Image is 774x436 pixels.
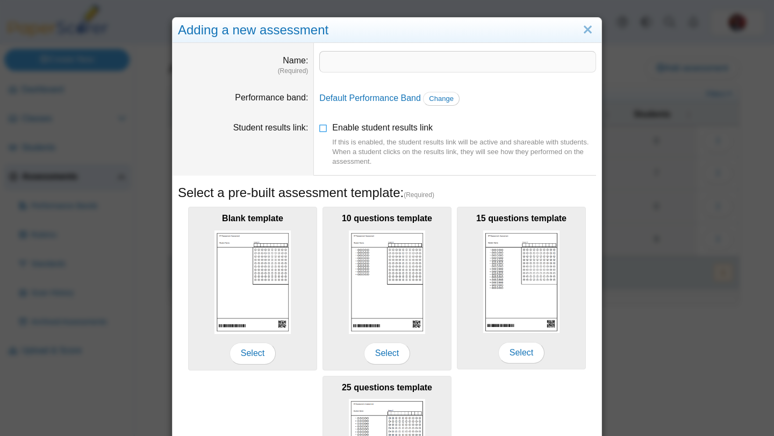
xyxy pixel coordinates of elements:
b: Blank template [222,214,283,223]
h5: Select a pre-built assessment template: [178,184,596,202]
img: scan_sheet_15_questions.png [483,230,560,333]
dfn: (Required) [178,67,308,76]
label: Name [283,56,308,65]
span: Select [364,343,410,364]
img: scan_sheet_10_questions.png [349,230,425,334]
b: 15 questions template [476,214,567,223]
b: 25 questions template [342,383,432,392]
div: Adding a new assessment [173,18,601,43]
label: Performance band [235,93,308,102]
a: Change [423,92,460,106]
span: Select [230,343,276,364]
b: 10 questions template [342,214,432,223]
a: Close [579,21,596,39]
label: Student results link [233,123,309,132]
a: Default Performance Band [319,93,421,103]
span: Change [429,95,454,103]
span: (Required) [404,191,434,200]
span: Enable student results link [332,123,596,166]
div: If this is enabled, the student results link will be active and shareable with students. When a s... [332,137,596,167]
img: scan_sheet_blank.png [214,230,291,334]
span: Select [498,342,544,364]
